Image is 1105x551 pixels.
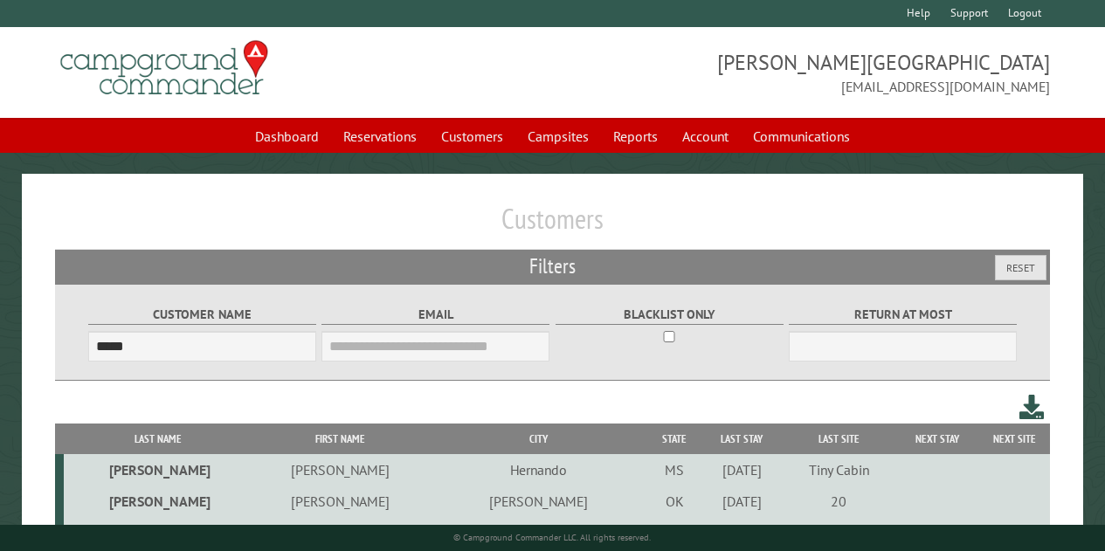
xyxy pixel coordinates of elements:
[648,424,701,454] th: State
[88,305,316,325] label: Customer Name
[517,120,599,153] a: Campsites
[429,517,648,548] td: [GEOGRAPHIC_DATA]
[701,424,783,454] th: Last Stay
[55,34,273,102] img: Campground Commander
[64,454,252,486] td: [PERSON_NAME]
[252,486,429,517] td: [PERSON_NAME]
[453,532,651,543] small: © Campground Commander LLC. All rights reserved.
[556,305,784,325] label: Blacklist only
[252,517,429,548] td: [PERSON_NAME]
[245,120,329,153] a: Dashboard
[783,486,894,517] td: 20
[1019,391,1045,424] a: Download this customer list (.csv)
[64,486,252,517] td: [PERSON_NAME]
[995,255,1046,280] button: Reset
[321,305,549,325] label: Email
[703,492,780,510] div: [DATE]
[783,517,894,548] td: 23
[742,120,860,153] a: Communications
[783,424,894,454] th: Last Site
[789,305,1017,325] label: Return at most
[429,454,648,486] td: Hernando
[672,120,739,153] a: Account
[783,454,894,486] td: Tiny Cabin
[429,424,648,454] th: City
[252,424,429,454] th: First Name
[648,486,701,517] td: OK
[894,424,980,454] th: Next Stay
[648,454,701,486] td: MS
[64,424,252,454] th: Last Name
[55,202,1050,250] h1: Customers
[648,517,701,548] td: PA
[553,48,1050,97] span: [PERSON_NAME][GEOGRAPHIC_DATA] [EMAIL_ADDRESS][DOMAIN_NAME]
[980,424,1050,454] th: Next Site
[431,120,514,153] a: Customers
[429,486,648,517] td: [PERSON_NAME]
[703,461,780,479] div: [DATE]
[55,250,1050,283] h2: Filters
[252,454,429,486] td: [PERSON_NAME]
[603,120,668,153] a: Reports
[64,517,252,548] td: [PERSON_NAME]
[333,120,427,153] a: Reservations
